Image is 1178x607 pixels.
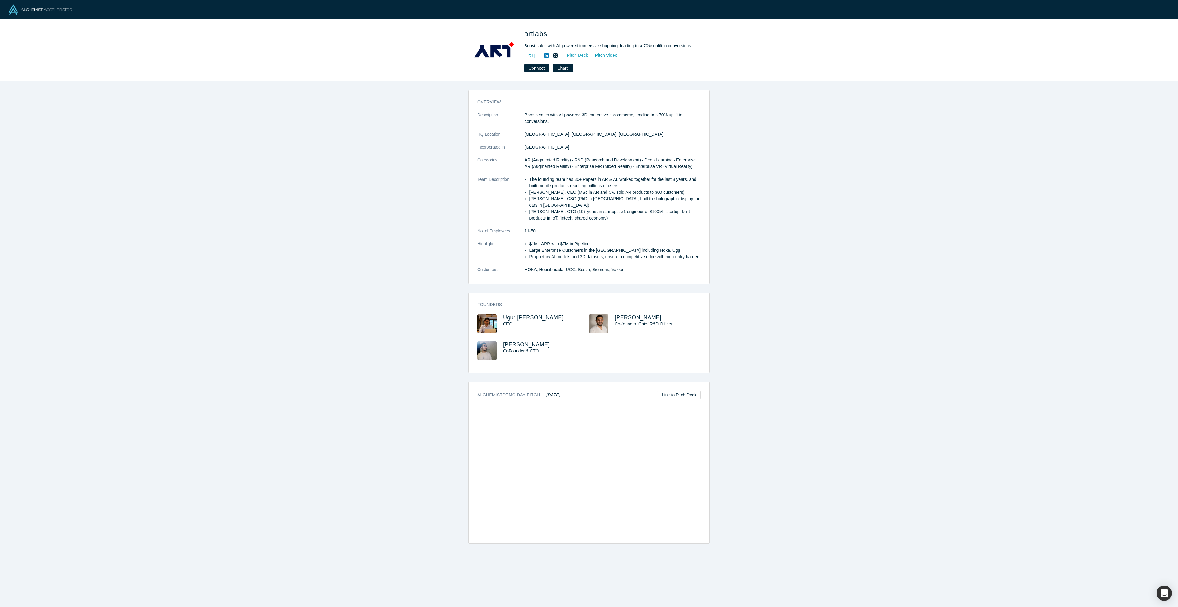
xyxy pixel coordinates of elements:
[525,267,701,273] dd: HOKA, Hepsiburada, UGG, Bosch, Siemens, Vakko
[473,28,516,71] img: artlabs's Logo
[477,241,525,267] dt: Highlights
[529,241,701,247] li: $1M+ ARR with $7M in Pipeline
[477,392,560,398] h3: Alchemist Demo Day Pitch
[588,52,618,59] a: Pitch Video
[477,228,525,241] dt: No. of Employees
[546,392,560,397] em: [DATE]
[560,52,588,59] a: Pitch Deck
[525,112,701,125] p: Boosts sales with AI-powered 3D immersive e-commerce, leading to a 70% uplift in conversions.
[553,64,573,72] button: Share
[503,348,539,353] span: CoFounder & CTO
[525,158,696,169] span: AR (Augmented Reality) · R&D (Research and Development) · Deep Learning · Enterprise AR (Augmente...
[503,341,550,348] a: [PERSON_NAME]
[477,267,525,279] dt: Customers
[477,302,692,308] h3: Founders
[9,4,72,15] img: Alchemist Logo
[529,196,701,208] li: [PERSON_NAME], CSO (PhD in [GEOGRAPHIC_DATA], built the holographic display for cars in [GEOGRAPH...
[477,157,525,176] dt: Categories
[615,314,661,321] a: [PERSON_NAME]
[477,314,497,333] img: Ugur Yekta Basak's Profile Image
[503,321,512,326] span: CEO
[477,144,525,157] dt: Incorporated in
[529,247,701,254] li: Large Enterprise Customers in the [GEOGRAPHIC_DATA] including Hoka, Ugg
[615,321,672,326] span: Co-founder, Chief R&D Officer
[529,208,701,221] li: [PERSON_NAME], CTO (10+ years in startups, #1 engineer of $100M+ startup, built products in IoT, ...
[589,314,608,333] img: Seyedmahdi Kazempourradi's Profile Image
[658,391,701,399] a: Link to Pitch Deck
[503,314,564,321] a: Ugur [PERSON_NAME]
[524,29,549,38] span: artlabs
[477,112,525,131] dt: Description
[524,53,535,59] a: [URL]
[524,43,696,49] div: Boost sales with AI-powered immersive shopping, leading to a 70% uplift in conversions
[469,408,709,543] iframe: artlabs
[477,131,525,144] dt: HQ Location
[477,341,497,360] img: Sercan Demircan's Profile Image
[529,176,701,189] li: The founding team has 30+ Papers in AR & AI, worked together for the last 8 years, and, built mob...
[529,189,701,196] li: [PERSON_NAME], CEO (MSc in AR and CV, sold AR products to 300 customers)
[524,64,549,72] button: Connect
[477,99,692,105] h3: overview
[525,144,701,150] dd: [GEOGRAPHIC_DATA]
[525,131,701,138] dd: [GEOGRAPHIC_DATA], [GEOGRAPHIC_DATA], [GEOGRAPHIC_DATA]
[477,176,525,228] dt: Team Description
[529,254,701,260] li: Proprietary AI models and 3D datasets, ensure a competitive edge with high-entry barriers
[525,228,701,234] dd: 11-50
